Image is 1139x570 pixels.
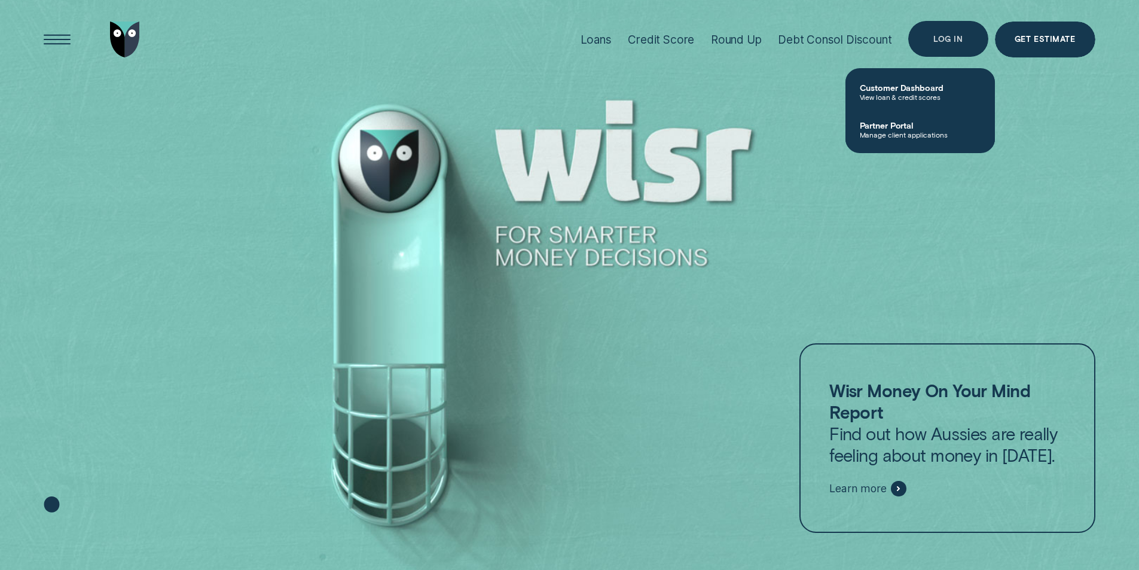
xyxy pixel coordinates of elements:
strong: Wisr Money On Your Mind Report [829,380,1030,422]
span: Customer Dashboard [860,83,981,93]
img: Wisr [110,22,140,57]
a: Customer DashboardView loan & credit scores [845,73,995,111]
span: View loan & credit scores [860,93,981,101]
a: Wisr Money On Your Mind ReportFind out how Aussies are really feeling about money in [DATE].Learn... [799,343,1095,534]
div: Credit Score [628,33,694,47]
span: Learn more [829,482,886,495]
span: Partner Portal [860,120,981,130]
a: Partner PortalManage client applications [845,111,995,148]
div: Loans [581,33,612,47]
div: Log in [933,35,963,42]
a: Get Estimate [995,22,1095,57]
span: Manage client applications [860,130,981,139]
p: Find out how Aussies are really feeling about money in [DATE]. [829,380,1065,466]
div: Debt Consol Discount [778,33,891,47]
button: Log in [908,21,988,57]
div: Round Up [711,33,762,47]
button: Open Menu [39,22,75,57]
